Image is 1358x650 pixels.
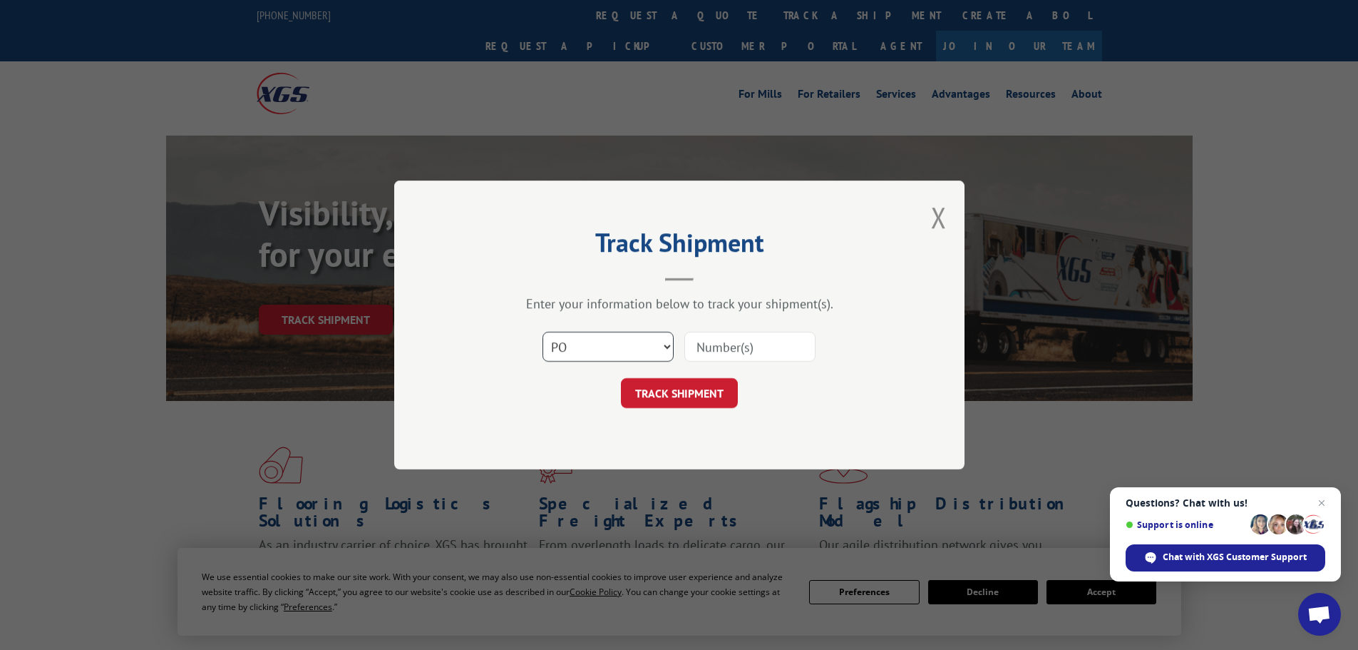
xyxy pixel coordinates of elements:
[931,198,947,236] button: Close modal
[465,295,893,312] div: Enter your information below to track your shipment(s).
[1126,519,1245,530] span: Support is online
[1126,544,1325,572] div: Chat with XGS Customer Support
[621,378,738,408] button: TRACK SHIPMENT
[465,233,893,260] h2: Track Shipment
[1313,494,1330,512] span: Close chat
[1163,551,1307,564] span: Chat with XGS Customer Support
[1126,497,1325,509] span: Questions? Chat with us!
[1298,593,1341,636] div: Open chat
[684,332,816,362] input: Number(s)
